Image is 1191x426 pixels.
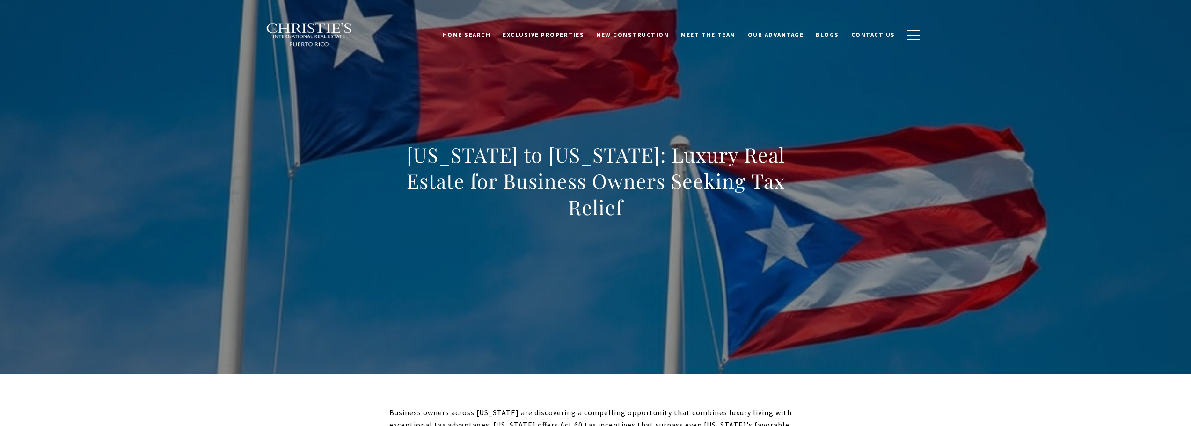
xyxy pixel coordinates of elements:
[675,26,742,43] a: Meet the Team
[266,23,353,47] img: Christie's International Real Estate black text logo
[748,30,804,38] span: Our Advantage
[816,30,839,38] span: Blogs
[596,30,669,38] span: New Construction
[742,26,810,43] a: Our Advantage
[810,26,845,43] a: Blogs
[389,142,802,220] h1: [US_STATE] to [US_STATE]: Luxury Real Estate for Business Owners Seeking Tax Relief
[503,30,584,38] span: Exclusive Properties
[497,26,590,43] a: Exclusive Properties
[851,30,895,38] span: Contact Us
[437,26,497,43] a: Home Search
[590,26,675,43] a: New Construction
